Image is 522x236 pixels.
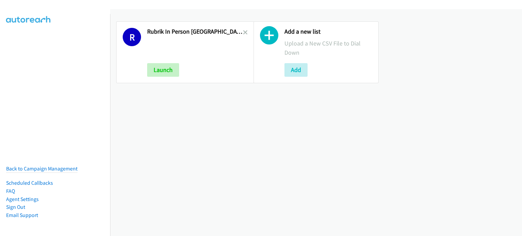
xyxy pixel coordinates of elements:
[147,63,179,77] button: Launch
[6,165,77,172] a: Back to Campaign Management
[6,188,15,194] a: FAQ
[6,196,39,202] a: Agent Settings
[123,28,141,46] h1: R
[6,180,53,186] a: Scheduled Callbacks
[284,28,372,36] h2: Add a new list
[6,212,38,218] a: Email Support
[284,39,372,57] p: Upload a New CSV File to Dial Down
[6,204,25,210] a: Sign Out
[147,28,243,36] h2: Rubrik In Person [GEOGRAPHIC_DATA] Fri 2
[284,63,308,77] button: Add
